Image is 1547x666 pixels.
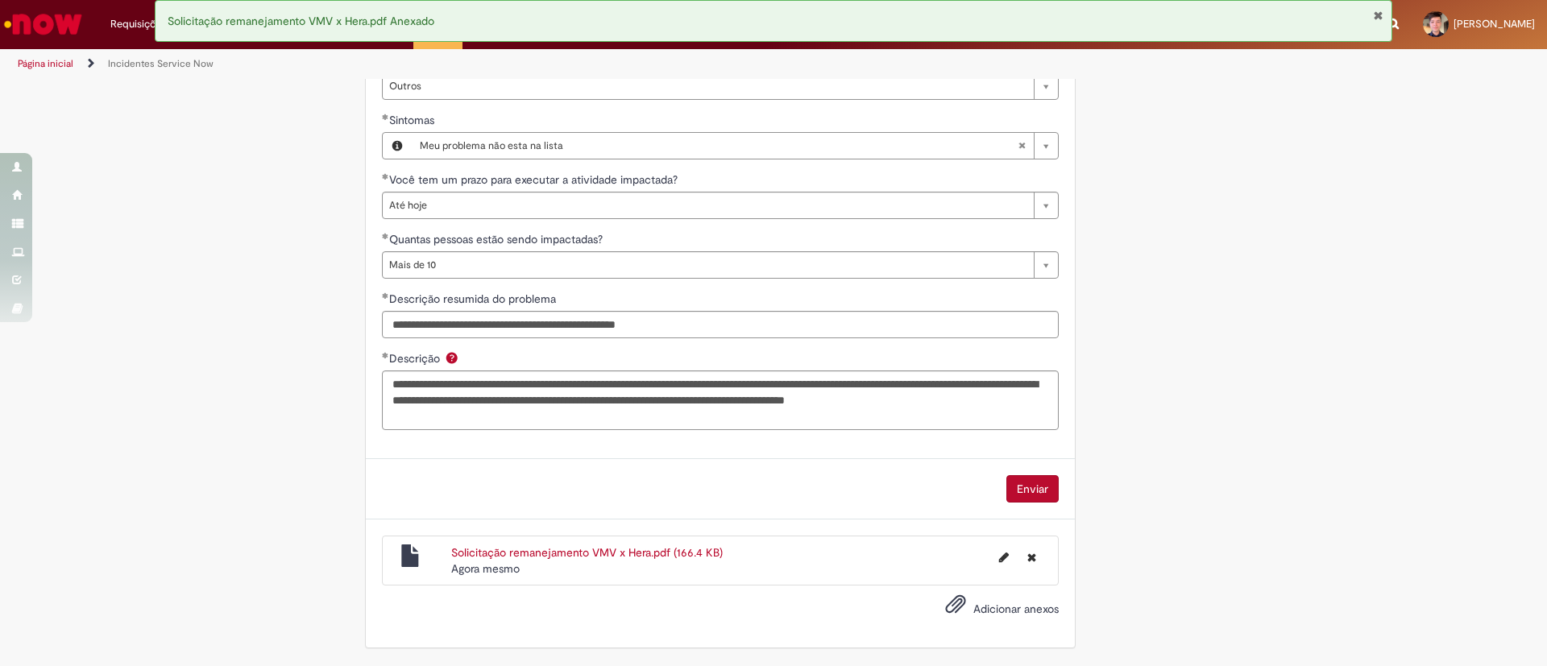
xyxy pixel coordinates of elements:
span: Descrição [389,351,443,366]
span: Obrigatório Preenchido [382,352,389,358]
span: Sintomas [389,113,438,127]
button: Sintomas, Visualizar este registro Meu problema não esta na lista [383,133,412,159]
button: Editar nome de arquivo Solicitação remanejamento VMV x Hera.pdf [989,544,1018,570]
span: [PERSON_NAME] [1454,17,1535,31]
a: Meu problema não esta na listaLimpar campo Sintomas [412,133,1058,159]
span: Meu problema não esta na lista [420,133,1018,159]
span: Requisições [110,16,167,32]
span: Adicionar anexos [973,602,1059,617]
span: Ajuda para Descrição [442,351,462,364]
span: Você tem um prazo para executar a atividade impactada? [389,172,681,187]
img: ServiceNow [2,8,85,40]
button: Excluir Solicitação remanejamento VMV x Hera.pdf [1018,544,1046,570]
ul: Trilhas de página [12,49,1019,79]
span: Quantas pessoas estão sendo impactadas? [389,232,606,246]
a: Página inicial [18,57,73,70]
a: Solicitação remanejamento VMV x Hera.pdf (166.4 KB) [451,545,723,560]
button: Enviar [1006,475,1059,503]
span: Obrigatório Preenchido [382,114,389,120]
span: Obrigatório Preenchido [382,292,389,299]
textarea: Descrição [382,370,1059,430]
time: 29/08/2025 10:27:53 [451,561,520,576]
abbr: Limpar campo Sintomas [1010,133,1034,159]
a: Incidentes Service Now [108,57,214,70]
span: Solicitação remanejamento VMV x Hera.pdf Anexado [168,14,434,28]
span: Descrição resumida do problema [389,292,559,306]
button: Adicionar anexos [941,589,970,627]
span: Obrigatório Preenchido [382,173,389,180]
span: Agora mesmo [451,561,520,576]
button: Fechar Notificação [1373,9,1383,22]
span: Obrigatório Preenchido [382,233,389,239]
input: Descrição resumida do problema [382,311,1059,338]
span: Outros [389,73,1026,99]
span: Mais de 10 [389,252,1026,278]
span: Até hoje [389,192,1026,218]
